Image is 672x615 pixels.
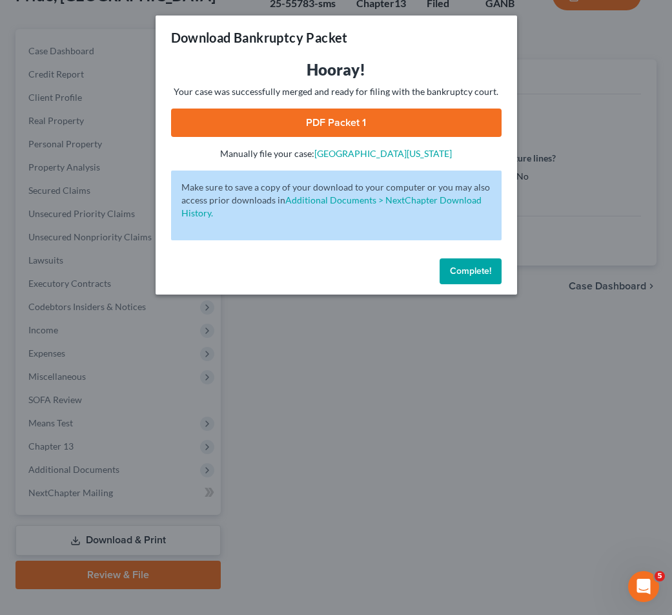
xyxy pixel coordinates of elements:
[181,181,491,220] p: Make sure to save a copy of your download to your computer or you may also access prior downloads in
[440,258,502,284] button: Complete!
[314,148,452,159] a: [GEOGRAPHIC_DATA][US_STATE]
[450,266,491,276] span: Complete!
[171,85,502,98] p: Your case was successfully merged and ready for filing with the bankruptcy court.
[171,147,502,160] p: Manually file your case:
[628,571,659,602] iframe: Intercom live chat
[181,194,482,218] a: Additional Documents > NextChapter Download History.
[171,109,502,137] a: PDF Packet 1
[171,28,348,47] h3: Download Bankruptcy Packet
[655,571,665,581] span: 5
[171,59,502,80] h3: Hooray!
